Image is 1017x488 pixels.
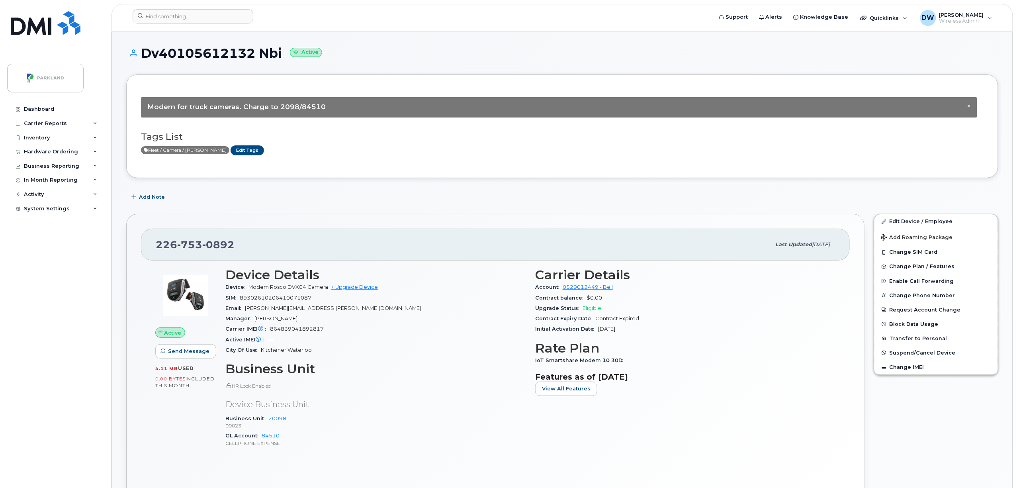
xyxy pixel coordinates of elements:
span: Modem for truck cameras. Charge to 2098/84510 [147,103,326,111]
span: Contract Expiry Date [535,316,595,321]
button: Close [968,104,971,109]
span: [DATE] [598,326,615,332]
span: Add Note [139,193,165,201]
a: Edit Device / Employee [874,214,998,229]
span: Modem Rosco DVXC4 Camera [248,284,328,290]
span: Contract balance [535,295,587,301]
button: Change Phone Number [874,288,998,303]
button: View All Features [535,382,597,396]
button: Suspend/Cancel Device [874,346,998,360]
span: Initial Activation Date [535,326,598,332]
span: Email [225,305,245,311]
h3: Business Unit [225,362,526,376]
h3: Features as of [DATE] [535,372,835,382]
span: Change Plan / Features [890,264,955,270]
button: Add Note [126,190,172,204]
span: used [178,365,194,371]
span: SIM [225,295,240,301]
a: Edit Tags [231,145,264,155]
span: Enable Call Forwarding [890,278,954,284]
button: Change Plan / Features [874,259,998,274]
span: 89302610206410071087 [240,295,311,301]
p: 00023 [225,422,526,429]
span: Active IMEI [225,337,268,343]
span: Contract Expired [595,316,639,321]
button: Request Account Change [874,303,998,317]
h3: Device Details [225,268,526,282]
span: [PERSON_NAME][EMAIL_ADDRESS][PERSON_NAME][DOMAIN_NAME] [245,305,421,311]
p: Device Business Unit [225,399,526,410]
span: 4.11 MB [155,366,178,371]
button: Enable Call Forwarding [874,274,998,288]
a: 0529012449 - Bell [563,284,613,290]
button: Transfer to Personal [874,331,998,346]
span: Kitchener Waterloo [261,347,312,353]
span: Upgrade Status [535,305,583,311]
span: Carrier IMEI [225,326,270,332]
span: $0.00 [587,295,602,301]
span: 0.00 Bytes [155,376,186,382]
small: Active [290,48,322,57]
span: [DATE] [812,241,830,247]
span: Last updated [776,241,812,247]
span: Account [535,284,563,290]
p: HR Lock Enabled [225,382,526,389]
span: Eligible [583,305,601,311]
button: Change SIM Card [874,245,998,259]
span: [PERSON_NAME] [254,316,297,321]
span: Active [141,146,229,154]
button: Add Roaming Package [874,229,998,245]
button: Block Data Usage [874,317,998,331]
span: 753 [177,239,202,251]
span: City Of Use [225,347,261,353]
a: 84510 [262,433,280,439]
span: Business Unit [225,415,268,421]
span: Send Message [168,347,209,355]
span: Active [164,329,182,337]
h3: Tags List [141,132,984,142]
span: 864839041892817 [270,326,324,332]
span: Add Roaming Package [881,234,953,242]
p: CELLPHONE EXPENSE [225,440,526,447]
h3: Rate Plan [535,341,835,355]
span: 226 [156,239,235,251]
span: GL Account [225,433,262,439]
span: View All Features [542,385,591,392]
a: 20098 [268,415,286,421]
span: × [968,103,971,109]
span: IoT Smartshare Modem 10 30D [535,357,627,363]
h1: Dv40105612132 Nbi [126,46,998,60]
span: Suspend/Cancel Device [890,350,956,356]
span: Manager [225,316,254,321]
button: Send Message [155,344,216,359]
h3: Carrier Details [535,268,835,282]
span: 0892 [202,239,235,251]
button: Change IMEI [874,360,998,374]
span: Device [225,284,248,290]
a: + Upgrade Device [331,284,378,290]
img: image20231002-3703462-1rmyrt6.jpeg [162,272,209,319]
span: — [268,337,273,343]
